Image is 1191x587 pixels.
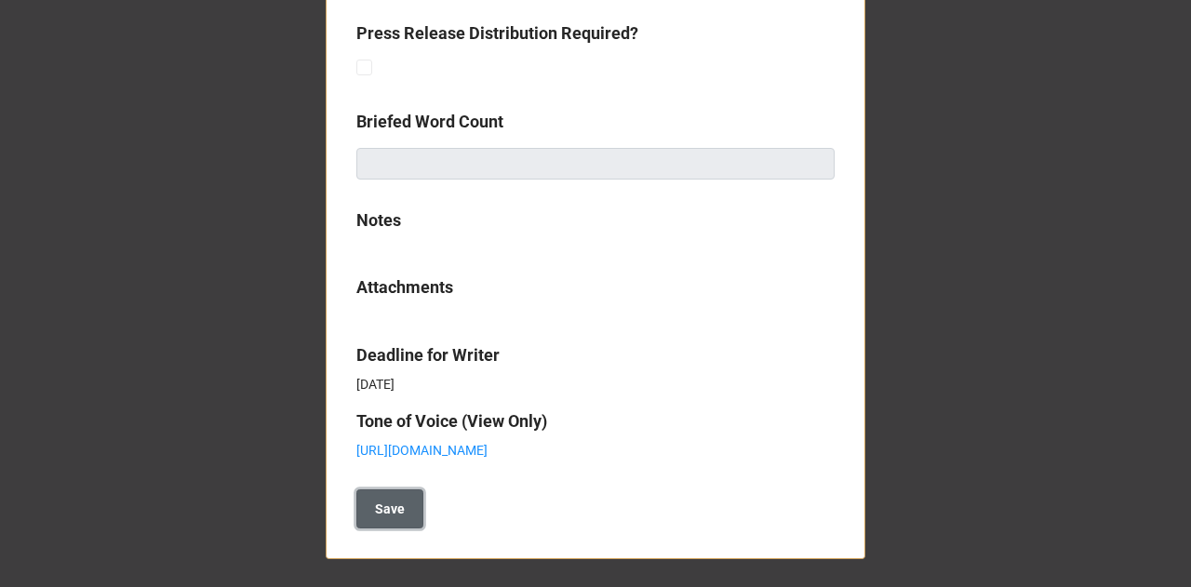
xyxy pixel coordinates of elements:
b: Deadline for Writer [356,345,500,365]
b: Save [375,500,405,519]
label: Press Release Distribution Required? [356,20,638,47]
label: Attachments [356,274,453,300]
b: Tone of Voice (View Only) [356,411,547,431]
p: [DATE] [356,375,835,394]
label: Notes [356,207,401,233]
a: [URL][DOMAIN_NAME] [356,443,488,458]
label: Briefed Word Count [356,109,503,135]
button: Save [356,489,423,528]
